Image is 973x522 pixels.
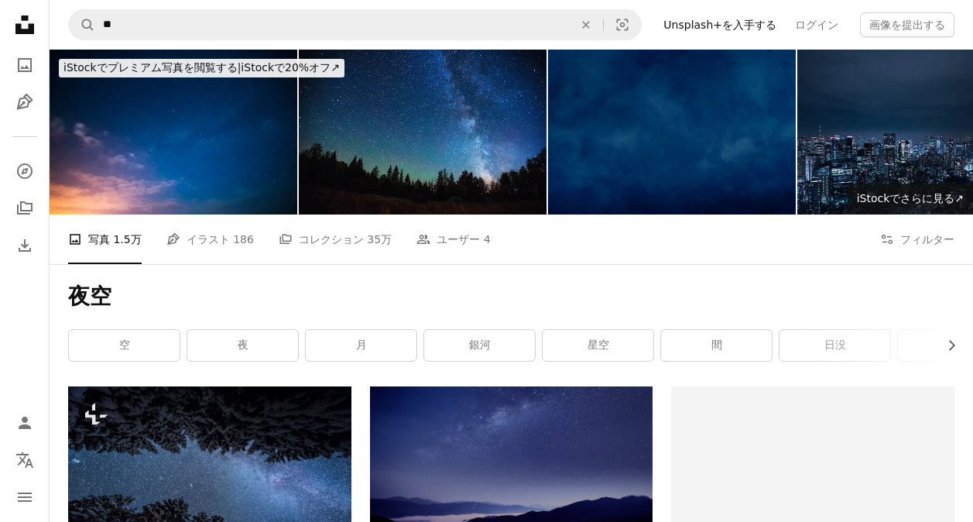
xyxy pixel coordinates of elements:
[9,156,40,187] a: 探す
[848,184,973,215] a: iStockでさらに見る↗
[9,87,40,118] a: イラスト
[306,330,416,361] a: 月
[424,330,535,361] a: 銀河
[187,330,298,361] a: 夜
[370,459,653,473] a: 山の風景写真
[68,474,351,488] a: 夜空は星や木々でいっぱいです
[786,12,848,37] a: ログイン
[9,193,40,224] a: コレクション
[166,215,254,264] a: イラスト 186
[484,231,491,248] span: 4
[9,445,40,476] button: 言語
[9,230,40,261] a: ダウンロード履歴
[604,10,641,39] button: ビジュアル検索
[548,50,796,215] img: 青の背景水彩
[9,50,40,81] a: 写真
[69,330,180,361] a: 空
[367,231,392,248] span: 35万
[69,10,95,39] button: Unsplashで検索する
[880,215,954,264] button: フィルター
[654,12,786,37] a: Unsplash+を入手する
[543,330,653,361] a: 星空
[63,61,340,74] span: iStockで20%オフ ↗
[233,231,254,248] span: 186
[860,12,954,37] button: 画像を提出する
[299,50,546,215] img: 深いスカイ astrophoto
[9,407,40,438] a: ログイン / 登録する
[50,50,354,87] a: iStockでプレミアム写真を閲覧する|iStockで20%オフ↗
[68,9,642,40] form: サイト内でビジュアルを探す
[779,330,890,361] a: 日没
[50,50,297,215] img: 銀河の天の川
[68,283,954,311] h1: 夜空
[9,482,40,513] button: メニュー
[857,192,964,204] span: iStockでさらに見る ↗
[279,215,392,264] a: コレクション 35万
[937,330,954,361] button: リストを右にスクロールする
[569,10,603,39] button: 全てクリア
[661,330,772,361] a: 間
[63,61,241,74] span: iStockでプレミアム写真を閲覧する |
[416,215,490,264] a: ユーザー 4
